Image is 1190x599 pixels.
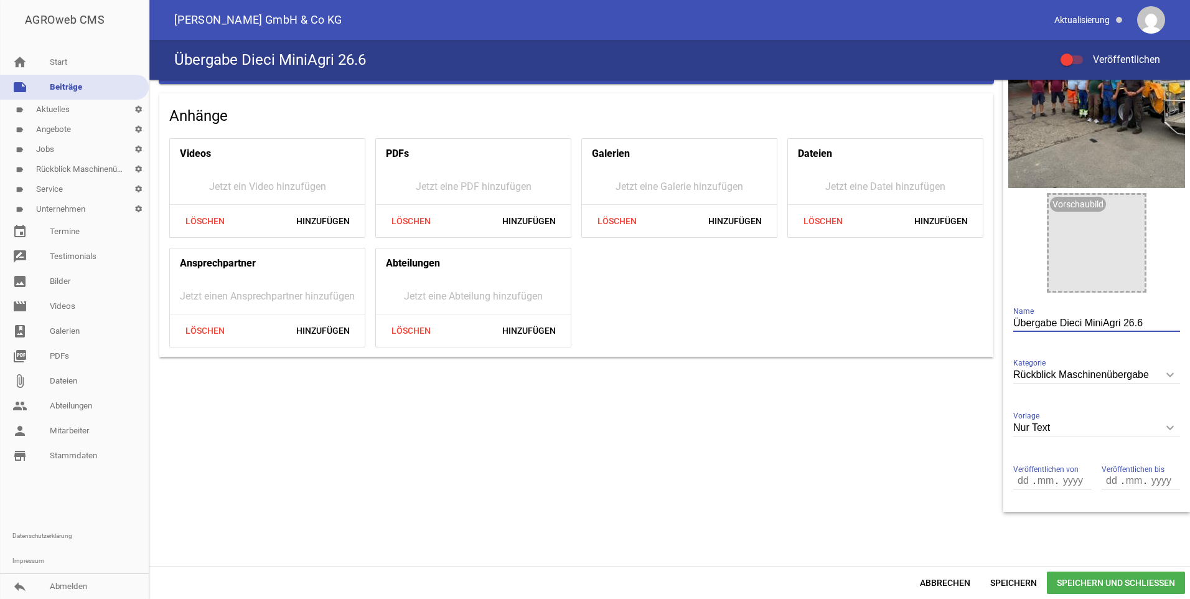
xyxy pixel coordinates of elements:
div: Jetzt ein Video hinzufügen [170,169,365,204]
span: Hinzufügen [286,210,360,232]
input: dd [1013,473,1034,489]
i: person [12,423,27,438]
span: Veröffentlichen von [1013,463,1079,476]
span: Speichern und Schließen [1047,572,1185,594]
i: settings [128,159,149,179]
input: yyyy [1057,473,1088,489]
span: Löschen [175,210,235,232]
input: dd [1102,473,1123,489]
i: image [12,274,27,289]
span: Hinzufügen [904,210,978,232]
div: Jetzt einen Ansprechpartner hinzufügen [170,278,365,314]
span: Hinzufügen [286,319,360,342]
span: Speichern [980,572,1047,594]
h4: Videos [180,144,211,164]
i: note [12,80,27,95]
i: event [12,224,27,239]
h4: Dateien [798,144,832,164]
i: label [16,146,24,154]
input: mm [1123,473,1145,489]
i: settings [128,100,149,120]
i: keyboard_arrow_down [1160,365,1180,385]
i: settings [128,120,149,139]
h4: Anhänge [169,106,983,126]
div: Vorschaubild [1050,197,1106,212]
h4: Ansprechpartner [180,253,256,273]
i: label [16,106,24,114]
i: picture_as_pdf [12,349,27,364]
h4: Übergabe Dieci MiniAgri 26.6 [174,50,366,70]
span: Abbrechen [910,572,980,594]
span: Veröffentlichen [1078,54,1160,65]
i: settings [128,199,149,219]
span: Löschen [381,319,441,342]
i: settings [128,139,149,159]
div: Jetzt eine PDF hinzufügen [376,169,571,204]
div: Jetzt eine Abteilung hinzufügen [376,278,571,314]
span: [PERSON_NAME] GmbH & Co KG [174,14,342,26]
h4: Galerien [592,144,630,164]
i: label [16,126,24,134]
i: settings [128,179,149,199]
i: movie [12,299,27,314]
i: rate_review [12,249,27,264]
span: Löschen [587,210,647,232]
span: Hinzufügen [492,210,566,232]
i: keyboard_arrow_down [1160,418,1180,438]
span: Hinzufügen [698,210,772,232]
span: Hinzufügen [492,319,566,342]
i: label [16,166,24,174]
div: Jetzt eine Galerie hinzufügen [582,169,777,204]
i: home [12,55,27,70]
h4: PDFs [386,144,409,164]
span: Löschen [793,210,853,232]
i: label [16,205,24,214]
i: reply [12,579,27,594]
i: attach_file [12,374,27,389]
span: Veröffentlichen bis [1102,463,1164,476]
span: Löschen [175,319,235,342]
i: photo_album [12,324,27,339]
i: store_mall_directory [12,448,27,463]
input: mm [1034,473,1057,489]
div: Jetzt eine Datei hinzufügen [788,169,983,204]
input: yyyy [1145,473,1176,489]
i: label [16,186,24,194]
h4: Abteilungen [386,253,440,273]
i: people [12,399,27,413]
span: Löschen [381,210,441,232]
